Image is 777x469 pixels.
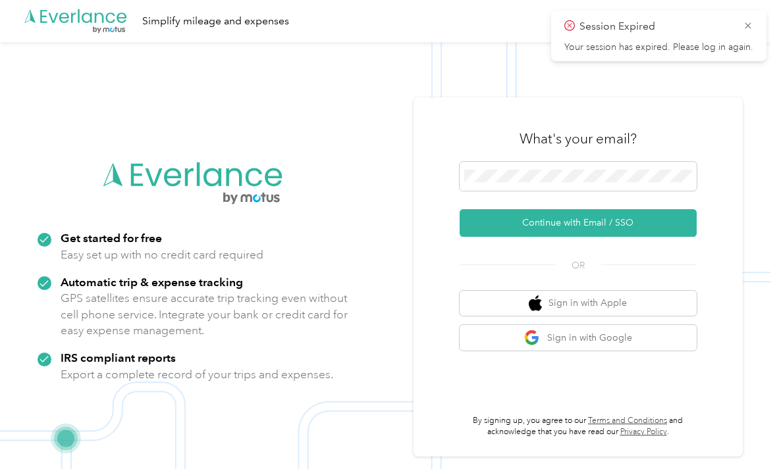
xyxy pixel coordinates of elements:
p: Easy set up with no credit card required [61,247,263,263]
strong: Get started for free [61,231,162,245]
strong: Automatic trip & expense tracking [61,275,243,289]
button: Continue with Email / SSO [460,209,697,237]
a: Terms and Conditions [588,416,667,426]
a: Privacy Policy [620,427,667,437]
p: Your session has expired. Please log in again. [564,41,753,53]
strong: IRS compliant reports [61,351,176,364]
span: OR [555,259,601,272]
h3: What's your email? [520,130,637,148]
img: apple logo [529,295,542,312]
p: GPS satellites ensure accurate trip tracking even without cell phone service. Integrate your bank... [61,290,348,339]
p: Session Expired [579,18,734,35]
div: Simplify mileage and expenses [142,13,289,30]
p: By signing up, you agree to our and acknowledge that you have read our . [460,415,697,438]
iframe: Everlance-gr Chat Button Frame [703,395,777,469]
button: google logoSign in with Google [460,325,697,351]
button: apple logoSign in with Apple [460,291,697,316]
img: google logo [524,330,541,346]
p: Export a complete record of your trips and expenses. [61,366,333,383]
